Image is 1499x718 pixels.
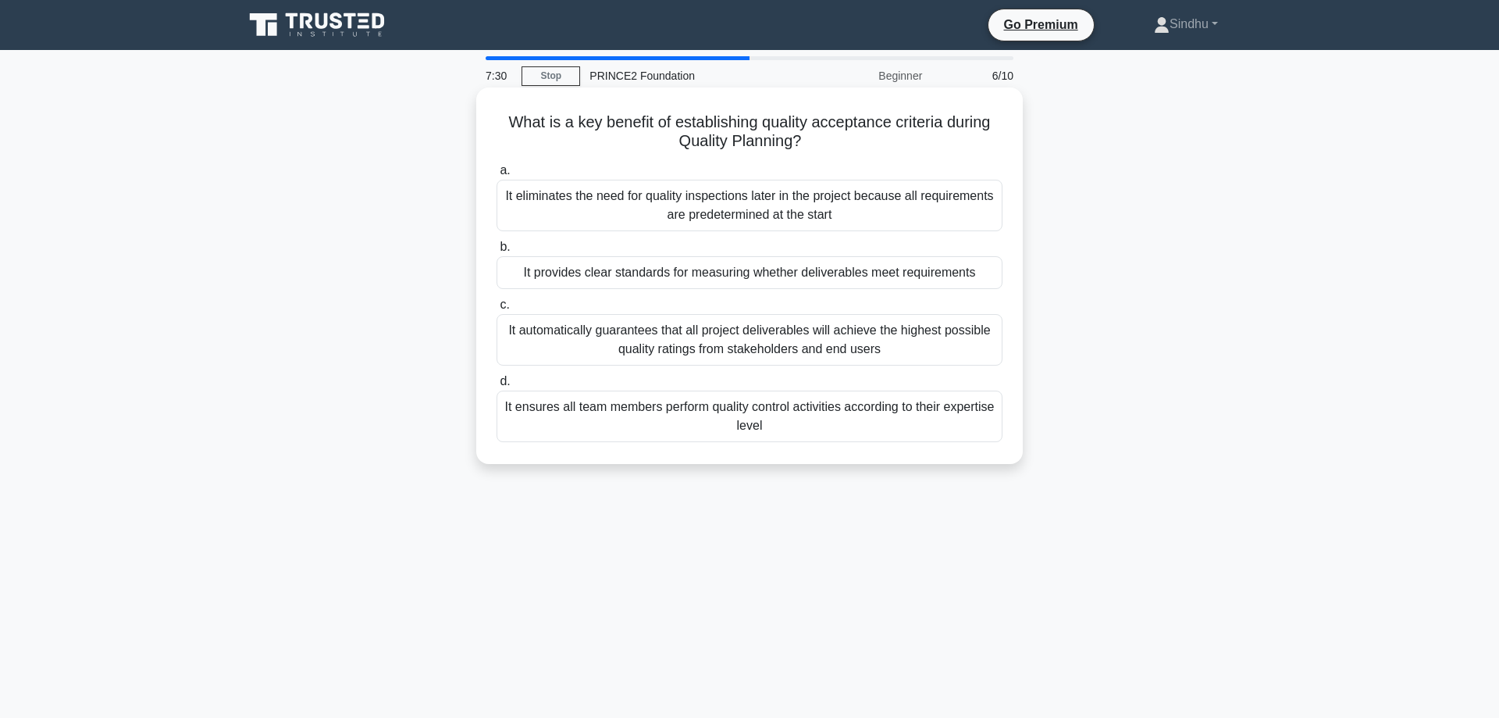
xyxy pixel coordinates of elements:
[995,15,1088,34] a: Go Premium
[522,66,580,86] a: Stop
[495,113,1004,152] h5: What is a key benefit of establishing quality acceptance criteria during Quality Planning?
[500,240,510,253] span: b.
[497,180,1002,231] div: It eliminates the need for quality inspections later in the project because all requirements are ...
[497,314,1002,366] div: It automatically guarantees that all project deliverables will achieve the highest possible quali...
[1116,9,1255,40] a: Sindhu
[931,60,1023,91] div: 6/10
[500,298,509,311] span: c.
[497,256,1002,289] div: It provides clear standards for measuring whether deliverables meet requirements
[476,60,522,91] div: 7:30
[500,163,510,177] span: a.
[500,374,510,388] span: d.
[497,391,1002,442] div: It ensures all team members perform quality control activities according to their expertise level
[580,60,795,91] div: PRINCE2 Foundation
[795,60,931,91] div: Beginner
